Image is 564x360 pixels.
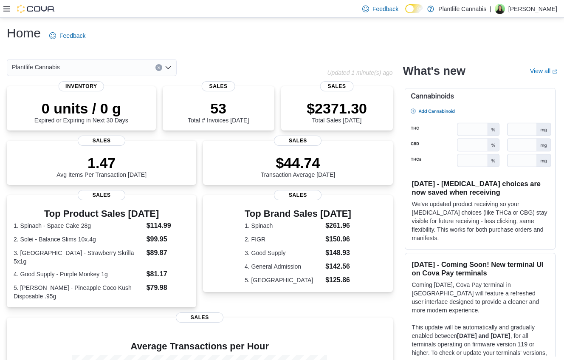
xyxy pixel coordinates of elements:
dt: 4. General Admission [245,262,322,271]
p: $2371.30 [307,100,367,117]
h3: Top Product Sales [DATE] [14,209,189,219]
dd: $148.93 [325,248,351,258]
span: Sales [202,81,235,91]
dt: 5. [GEOGRAPHIC_DATA] [245,276,322,284]
strong: [DATE] and [DATE] [457,332,510,339]
img: Cova [17,5,55,13]
dd: $89.87 [147,248,190,258]
dt: 4. Good Supply - Purple Monkey 1g [14,270,143,278]
dt: 2. FIGR [245,235,322,244]
span: Sales [274,190,321,200]
span: Sales [320,81,354,91]
p: Updated 1 minute(s) ago [327,69,392,76]
div: Avg Items Per Transaction [DATE] [56,154,147,178]
dt: 1. Spinach - Space Cake 28g [14,221,143,230]
a: View allExternal link [530,68,557,74]
span: Feedback [372,5,398,13]
div: Total # Invoices [DATE] [188,100,249,124]
p: We've updated product receiving so your [MEDICAL_DATA] choices (like THCa or CBG) stay visible fo... [412,200,548,242]
h1: Home [7,25,41,42]
a: Feedback [359,0,402,17]
h2: What's new [403,64,465,78]
dd: $150.96 [325,234,351,244]
span: Inventory [59,81,104,91]
div: Transaction Average [DATE] [261,154,336,178]
p: | [490,4,491,14]
dt: 3. [GEOGRAPHIC_DATA] - Strawberry Skrilla 5x1g [14,249,143,266]
dd: $261.96 [325,221,351,231]
h3: Top Brand Sales [DATE] [245,209,351,219]
dt: 5. [PERSON_NAME] - Pineapple Coco Kush Disposable .95g [14,283,143,300]
span: Sales [274,136,321,146]
dt: 3. Good Supply [245,249,322,257]
p: $44.74 [261,154,336,171]
dd: $114.99 [147,221,190,231]
h4: Average Transactions per Hour [14,341,386,351]
input: Dark Mode [405,4,423,13]
dt: 2. Solei - Balance Slims 10x.4g [14,235,143,244]
dt: 1. Spinach [245,221,322,230]
p: 53 [188,100,249,117]
dd: $125.86 [325,275,351,285]
p: Plantlife Cannabis [438,4,486,14]
span: Plantlife Cannabis [12,62,60,72]
p: [PERSON_NAME] [508,4,557,14]
div: Jim Stevenson [495,4,505,14]
svg: External link [552,69,557,74]
button: Open list of options [165,64,172,71]
div: Total Sales [DATE] [307,100,367,124]
span: Sales [78,136,125,146]
h3: [DATE] - [MEDICAL_DATA] choices are now saved when receiving [412,179,548,196]
span: Sales [176,312,223,323]
dd: $81.17 [147,269,190,279]
p: 0 units / 0 g [34,100,128,117]
span: Sales [78,190,125,200]
dd: $79.98 [147,283,190,293]
p: Coming [DATE], Cova Pay terminal in [GEOGRAPHIC_DATA] will feature a refreshed user interface des... [412,281,548,315]
button: Clear input [155,64,162,71]
a: Feedback [46,27,89,44]
p: 1.47 [56,154,147,171]
dd: $99.95 [147,234,190,244]
h3: [DATE] - Coming Soon! New terminal UI on Cova Pay terminals [412,260,548,277]
span: Feedback [59,31,85,40]
div: Expired or Expiring in Next 30 Days [34,100,128,124]
dd: $142.56 [325,261,351,272]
